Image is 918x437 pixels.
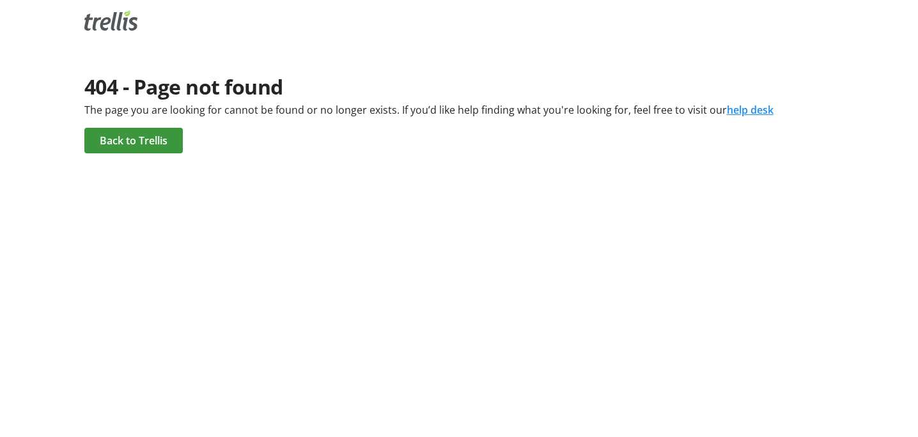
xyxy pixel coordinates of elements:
span: Back to Trellis [100,133,167,148]
div: 404 - Page not found [84,72,834,102]
a: help desk [727,103,774,117]
div: The page you are looking for cannot be found or no longer exists. If you’d like help finding what... [84,102,834,118]
a: Back to Trellis [84,128,183,153]
img: Trellis Logo [84,10,138,31]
